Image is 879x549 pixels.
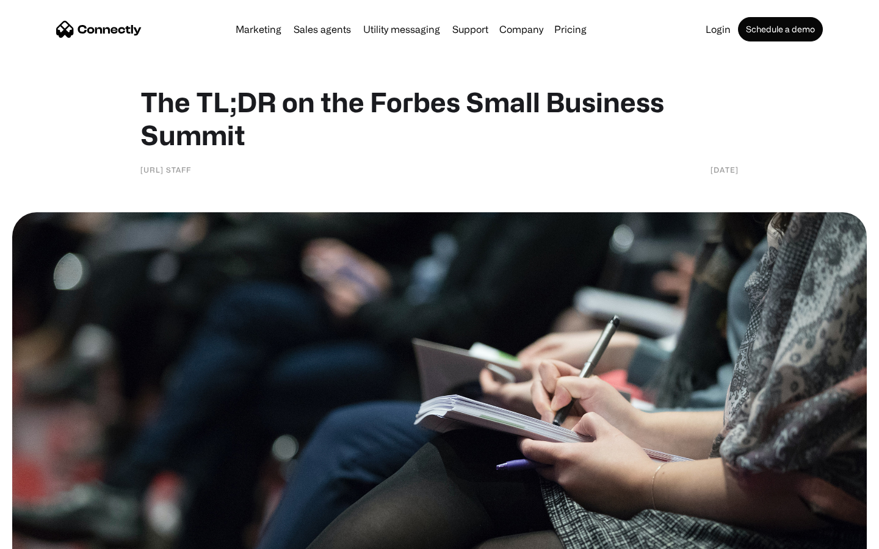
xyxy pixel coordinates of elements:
[711,163,739,176] div: [DATE]
[231,24,286,34] a: Marketing
[140,163,191,176] div: [URL] Staff
[289,24,356,34] a: Sales agents
[549,24,591,34] a: Pricing
[24,528,73,545] ul: Language list
[499,21,543,38] div: Company
[140,85,739,151] h1: The TL;DR on the Forbes Small Business Summit
[358,24,445,34] a: Utility messaging
[447,24,493,34] a: Support
[701,24,736,34] a: Login
[738,17,823,41] a: Schedule a demo
[12,528,73,545] aside: Language selected: English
